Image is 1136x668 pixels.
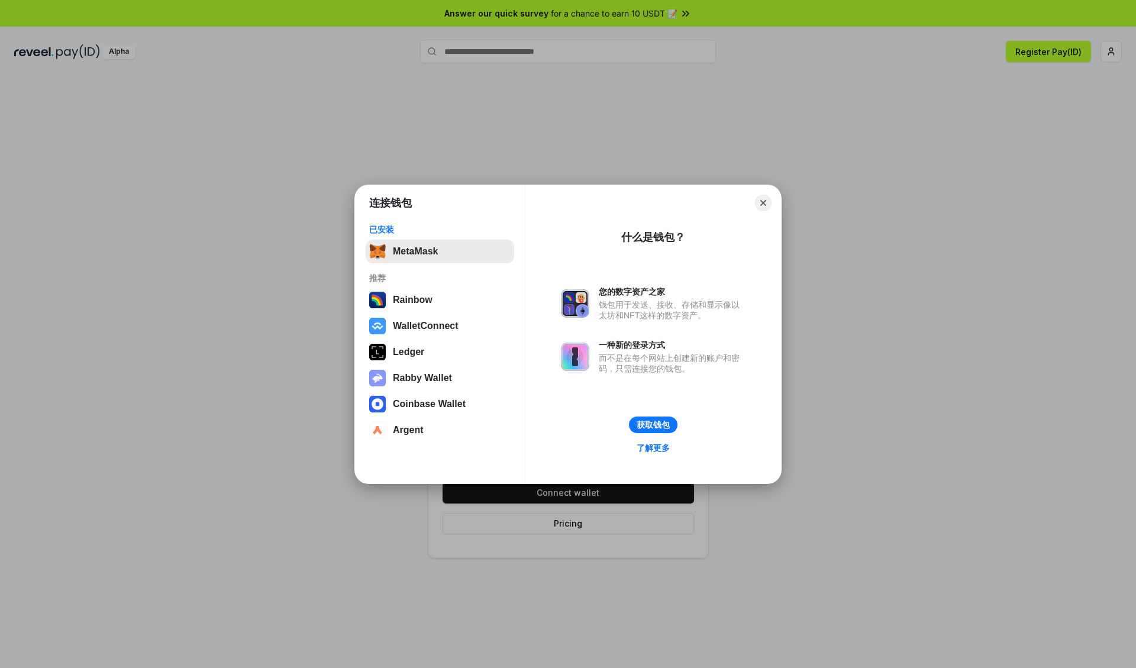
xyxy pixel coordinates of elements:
[393,347,424,357] div: Ledger
[366,288,514,312] button: Rainbow
[369,273,511,283] div: 推荐
[369,318,386,334] img: svg+xml,%3Csvg%20width%3D%2228%22%20height%3D%2228%22%20viewBox%3D%220%200%2028%2028%22%20fill%3D...
[599,299,745,321] div: 钱包用于发送、接收、存储和显示像以太坊和NFT这样的数字资产。
[366,366,514,390] button: Rabby Wallet
[561,343,589,371] img: svg+xml,%3Csvg%20xmlns%3D%22http%3A%2F%2Fwww.w3.org%2F2000%2Fsvg%22%20fill%3D%22none%22%20viewBox...
[599,340,745,350] div: 一种新的登录方式
[369,422,386,438] img: svg+xml,%3Csvg%20width%3D%2228%22%20height%3D%2228%22%20viewBox%3D%220%200%2028%2028%22%20fill%3D...
[369,243,386,260] img: svg+xml,%3Csvg%20fill%3D%22none%22%20height%3D%2233%22%20viewBox%3D%220%200%2035%2033%22%20width%...
[369,196,412,210] h1: 连接钱包
[393,425,424,435] div: Argent
[629,417,677,433] button: 获取钱包
[366,418,514,442] button: Argent
[393,246,438,257] div: MetaMask
[369,224,511,235] div: 已安装
[366,314,514,338] button: WalletConnect
[599,353,745,374] div: 而不是在每个网站上创建新的账户和密码，只需连接您的钱包。
[621,230,685,244] div: 什么是钱包？
[369,292,386,308] img: svg+xml,%3Csvg%20width%3D%22120%22%20height%3D%22120%22%20viewBox%3D%220%200%20120%20120%22%20fil...
[369,370,386,386] img: svg+xml,%3Csvg%20xmlns%3D%22http%3A%2F%2Fwww.w3.org%2F2000%2Fsvg%22%20fill%3D%22none%22%20viewBox...
[366,240,514,263] button: MetaMask
[369,344,386,360] img: svg+xml,%3Csvg%20xmlns%3D%22http%3A%2F%2Fwww.w3.org%2F2000%2Fsvg%22%20width%3D%2228%22%20height%3...
[599,286,745,297] div: 您的数字资产之家
[366,392,514,416] button: Coinbase Wallet
[755,195,772,211] button: Close
[630,440,677,456] a: 了解更多
[637,419,670,430] div: 获取钱包
[637,443,670,453] div: 了解更多
[393,373,452,383] div: Rabby Wallet
[561,289,589,318] img: svg+xml,%3Csvg%20xmlns%3D%22http%3A%2F%2Fwww.w3.org%2F2000%2Fsvg%22%20fill%3D%22none%22%20viewBox...
[393,321,459,331] div: WalletConnect
[393,295,433,305] div: Rainbow
[393,399,466,409] div: Coinbase Wallet
[369,396,386,412] img: svg+xml,%3Csvg%20width%3D%2228%22%20height%3D%2228%22%20viewBox%3D%220%200%2028%2028%22%20fill%3D...
[366,340,514,364] button: Ledger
